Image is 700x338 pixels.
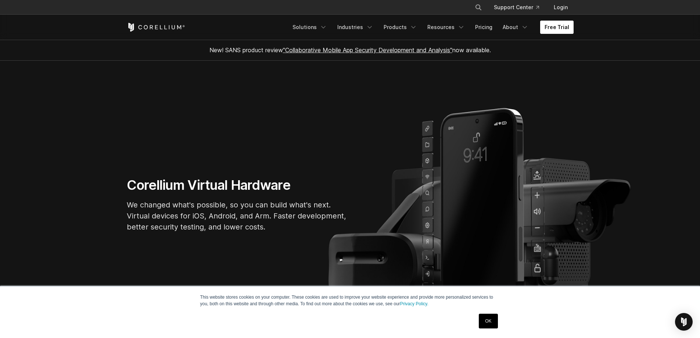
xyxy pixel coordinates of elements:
a: Corellium Home [127,23,185,32]
a: Solutions [288,21,331,34]
span: New! SANS product review now available. [209,46,491,54]
button: Search [472,1,485,14]
h1: Corellium Virtual Hardware [127,177,347,193]
a: OK [479,314,498,328]
a: Support Center [488,1,545,14]
a: Privacy Policy. [400,301,428,306]
a: About [498,21,533,34]
a: Resources [423,21,469,34]
p: We changed what's possible, so you can build what's next. Virtual devices for iOS, Android, and A... [127,199,347,232]
a: Free Trial [540,21,574,34]
a: Login [548,1,574,14]
div: Open Intercom Messenger [675,313,693,331]
div: Navigation Menu [288,21,574,34]
a: Products [379,21,421,34]
a: Pricing [471,21,497,34]
a: Industries [333,21,378,34]
a: "Collaborative Mobile App Security Development and Analysis" [283,46,452,54]
p: This website stores cookies on your computer. These cookies are used to improve your website expe... [200,294,500,307]
div: Navigation Menu [466,1,574,14]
